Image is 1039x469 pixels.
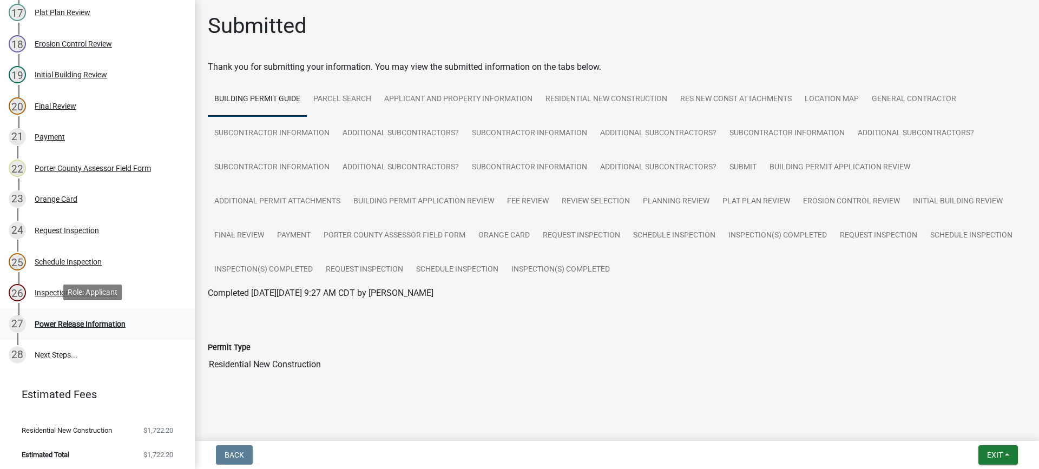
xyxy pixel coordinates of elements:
[722,219,833,253] a: Inspection(s) Completed
[723,150,763,185] a: Submit
[9,97,26,115] div: 20
[319,253,410,287] a: Request Inspection
[716,184,797,219] a: Plat Plan Review
[63,285,122,300] div: Role: Applicant
[9,35,26,52] div: 18
[536,219,627,253] a: Request Inspection
[851,116,981,151] a: Additional Subcontractors?
[9,315,26,333] div: 27
[9,346,26,364] div: 28
[208,288,433,298] span: Completed [DATE][DATE] 9:27 AM CDT by [PERSON_NAME]
[35,102,76,110] div: Final Review
[208,82,307,117] a: Building Permit Guide
[35,133,65,141] div: Payment
[35,227,99,234] div: Request Inspection
[9,128,26,146] div: 21
[307,82,378,117] a: Parcel search
[208,116,336,151] a: Subcontractor Information
[410,253,505,287] a: Schedule Inspection
[9,284,26,301] div: 26
[9,66,26,83] div: 19
[208,344,251,352] label: Permit Type
[978,445,1018,465] button: Exit
[35,320,126,328] div: Power Release Information
[317,219,472,253] a: Porter County Assessor Field Form
[594,150,723,185] a: Additional Subcontractors?
[723,116,851,151] a: Subcontractor Information
[225,451,244,459] span: Back
[35,258,102,266] div: Schedule Inspection
[906,184,1009,219] a: Initial Building Review
[208,150,336,185] a: Subcontractor Information
[208,184,347,219] a: Additional Permit Attachments
[143,427,173,434] span: $1,722.20
[35,195,77,203] div: Orange Card
[378,82,539,117] a: Applicant and Property Information
[797,184,906,219] a: Erosion Control Review
[674,82,798,117] a: Res New Const Attachments
[336,116,465,151] a: Additional Subcontractors?
[865,82,963,117] a: General Contractor
[594,116,723,151] a: Additional Subcontractors?
[208,13,307,39] h1: Submitted
[9,253,26,270] div: 25
[472,219,536,253] a: Orange Card
[465,116,594,151] a: Subcontractor Information
[833,219,924,253] a: Request Inspection
[208,219,271,253] a: Final Review
[347,184,501,219] a: Building Permit Application Review
[336,150,465,185] a: Additional Subcontractors?
[505,253,616,287] a: Inspection(s) Completed
[35,9,90,16] div: Plat Plan Review
[9,190,26,208] div: 23
[9,384,177,405] a: Estimated Fees
[555,184,636,219] a: Review Selection
[9,160,26,177] div: 22
[35,164,151,172] div: Porter County Assessor Field Form
[216,445,253,465] button: Back
[208,61,1026,74] div: Thank you for submitting your information. You may view the submitted information on the tabs below.
[636,184,716,219] a: Planning Review
[627,219,722,253] a: Schedule Inspection
[924,219,1019,253] a: Schedule Inspection
[35,40,112,48] div: Erosion Control Review
[143,451,173,458] span: $1,722.20
[22,451,69,458] span: Estimated Total
[539,82,674,117] a: Residential New Construction
[208,253,319,287] a: Inspection(s) Completed
[35,289,117,296] div: Inspection(s) Completed
[987,451,1003,459] span: Exit
[35,71,107,78] div: Initial Building Review
[501,184,555,219] a: Fee Review
[9,222,26,239] div: 24
[798,82,865,117] a: Location Map
[271,219,317,253] a: Payment
[465,150,594,185] a: Subcontractor Information
[22,427,112,434] span: Residential New Construction
[763,150,917,185] a: Building Permit Application Review
[9,4,26,21] div: 17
